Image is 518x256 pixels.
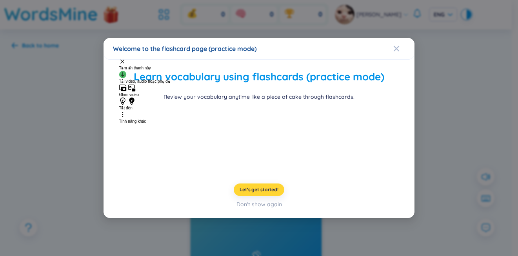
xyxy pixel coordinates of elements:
[115,69,403,85] h2: Learn vocabulary using flashcards (practice mode)
[393,38,414,59] button: Close
[234,183,284,196] button: Let's get started!
[164,93,354,101] div: Review your vocabulary anytime like a piece of cake through flashcards.
[113,44,405,53] div: Welcome to the flashcard page (practice mode)
[236,200,282,209] div: Don't show again
[240,187,278,193] span: Let's get started!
